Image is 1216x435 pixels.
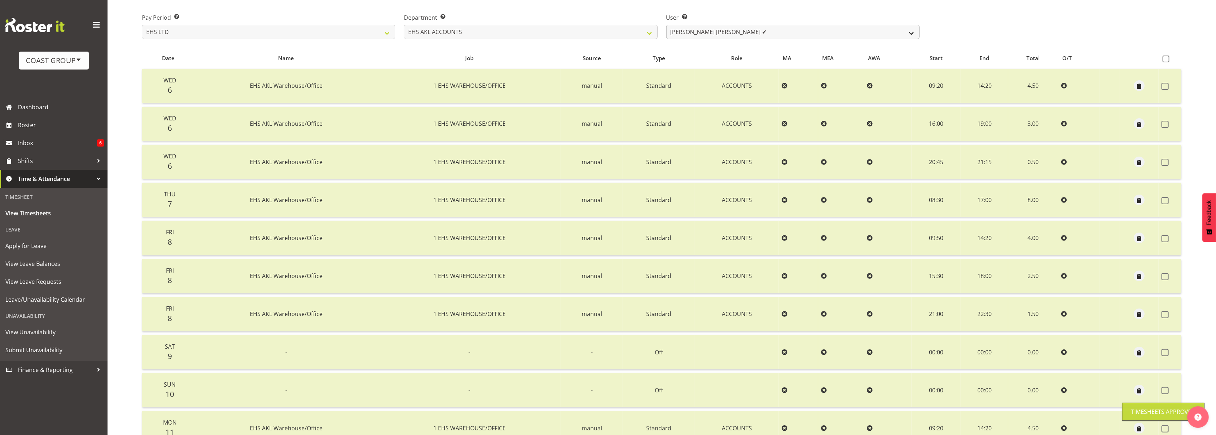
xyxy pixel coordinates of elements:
[653,54,665,62] span: Type
[2,255,106,273] a: View Leave Balances
[961,373,1008,407] td: 00:00
[168,275,172,285] span: 8
[5,208,102,219] span: View Timesheets
[912,297,961,331] td: 21:00
[722,234,752,242] span: ACCOUNTS
[5,345,102,355] span: Submit Unavailability
[722,272,752,280] span: ACCOUNTS
[164,381,176,388] span: Sun
[722,196,752,204] span: ACCOUNTS
[961,145,1008,179] td: 21:15
[18,138,97,148] span: Inbox
[166,389,174,399] span: 10
[722,158,752,166] span: ACCOUNTS
[404,13,657,22] label: Department
[623,107,695,141] td: Standard
[623,145,695,179] td: Standard
[166,305,174,312] span: Fri
[168,351,172,361] span: 9
[250,120,323,128] span: EHS AKL Warehouse/Office
[1202,193,1216,242] button: Feedback - Show survey
[1206,200,1212,225] span: Feedback
[5,294,102,305] span: Leave/Unavailability Calendar
[591,348,593,356] span: -
[165,343,175,350] span: Sat
[582,120,602,128] span: manual
[433,310,506,318] span: 1 EHS WAREHOUSE/OFFICE
[433,196,506,204] span: 1 EHS WAREHOUSE/OFFICE
[731,54,743,62] span: Role
[582,234,602,242] span: manual
[2,222,106,237] div: Leave
[433,272,506,280] span: 1 EHS WAREHOUSE/OFFICE
[912,335,961,369] td: 00:00
[468,348,470,356] span: -
[623,69,695,103] td: Standard
[980,54,990,62] span: End
[468,386,470,394] span: -
[722,120,752,128] span: ACCOUNTS
[142,13,395,22] label: Pay Period
[26,55,82,66] div: COAST GROUP
[1026,54,1040,62] span: Total
[168,199,172,209] span: 7
[168,313,172,323] span: 8
[18,120,104,130] span: Roster
[1008,335,1058,369] td: 0.00
[623,297,695,331] td: Standard
[1008,107,1058,141] td: 3.00
[822,54,834,62] span: MEA
[285,348,287,356] span: -
[2,309,106,323] div: Unavailability
[961,221,1008,255] td: 14:20
[2,237,106,255] a: Apply for Leave
[168,237,172,247] span: 8
[465,54,473,62] span: Job
[591,386,593,394] span: -
[623,335,695,369] td: Off
[2,341,106,359] a: Submit Unavailability
[1008,145,1058,179] td: 0.50
[722,310,752,318] span: ACCOUNTS
[168,161,172,171] span: 6
[162,54,175,62] span: Date
[623,259,695,293] td: Standard
[168,123,172,133] span: 6
[163,114,176,122] span: Wed
[722,424,752,432] span: ACCOUNTS
[433,120,506,128] span: 1 EHS WAREHOUSE/OFFICE
[912,259,961,293] td: 15:30
[433,424,506,432] span: 1 EHS WAREHOUSE/OFFICE
[250,424,323,432] span: EHS AKL Warehouse/Office
[250,196,323,204] span: EHS AKL Warehouse/Office
[168,85,172,95] span: 6
[582,310,602,318] span: manual
[1008,373,1058,407] td: 0.00
[1131,407,1196,416] div: Timesheets Approved
[961,107,1008,141] td: 19:00
[166,228,174,236] span: Fri
[285,386,287,394] span: -
[961,183,1008,217] td: 17:00
[582,196,602,204] span: manual
[2,273,106,291] a: View Leave Requests
[868,54,880,62] span: AWA
[2,190,106,204] div: Timesheet
[166,267,174,274] span: Fri
[912,221,961,255] td: 09:50
[623,221,695,255] td: Standard
[583,54,601,62] span: Source
[18,364,93,375] span: Finance & Reporting
[722,82,752,90] span: ACCOUNTS
[912,107,961,141] td: 16:00
[666,13,920,22] label: User
[5,240,102,251] span: Apply for Leave
[1008,259,1058,293] td: 2.50
[1008,183,1058,217] td: 8.00
[250,158,323,166] span: EHS AKL Warehouse/Office
[2,291,106,309] a: Leave/Unavailability Calendar
[1008,297,1058,331] td: 1.50
[250,82,323,90] span: EHS AKL Warehouse/Office
[278,54,294,62] span: Name
[582,424,602,432] span: manual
